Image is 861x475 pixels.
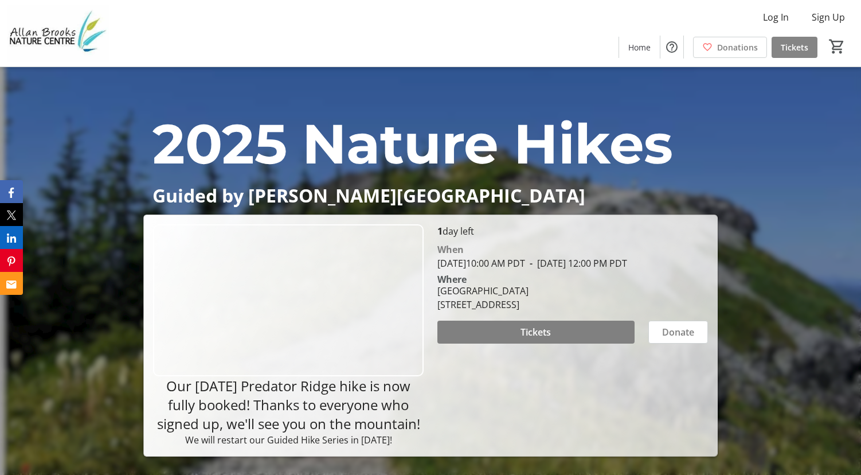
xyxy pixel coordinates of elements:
[7,5,109,62] img: Allan Brooks Nature Centre's Logo
[619,37,660,58] a: Home
[520,325,551,339] span: Tickets
[152,110,673,177] span: 2025 Nature Hikes
[152,185,708,205] p: Guided by [PERSON_NAME][GEOGRAPHIC_DATA]
[812,10,845,24] span: Sign Up
[648,321,708,344] button: Donate
[437,321,635,344] button: Tickets
[827,36,847,57] button: Cart
[153,433,424,447] p: We will restart our Guided Hike Series in [DATE]!
[437,243,464,256] div: When
[437,284,529,298] div: [GEOGRAPHIC_DATA]
[717,41,758,53] span: Donations
[437,224,708,238] p: day left
[660,36,683,59] button: Help
[772,37,817,58] a: Tickets
[763,10,789,24] span: Log In
[437,225,443,237] span: 1
[437,275,467,284] div: Where
[437,257,525,270] span: [DATE] 10:00 AM PDT
[153,224,424,376] img: Campaign CTA Media Photo
[662,325,694,339] span: Donate
[525,257,627,270] span: [DATE] 12:00 PM PDT
[525,257,537,270] span: -
[693,37,767,58] a: Donations
[628,41,651,53] span: Home
[437,298,529,312] div: [STREET_ADDRESS]
[754,8,798,26] button: Log In
[781,41,808,53] span: Tickets
[803,8,854,26] button: Sign Up
[157,376,420,433] span: Our [DATE] Predator Ridge hike is now fully booked! Thanks to everyone who signed up, we'll see y...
